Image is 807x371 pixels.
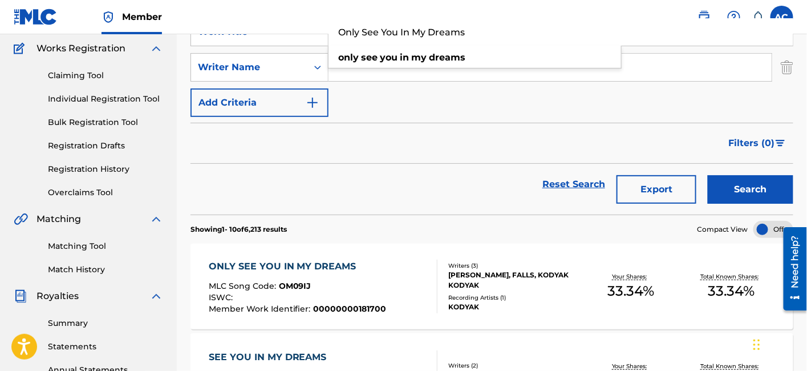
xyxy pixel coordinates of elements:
a: Reset Search [537,172,611,197]
strong: see [361,52,378,63]
img: help [727,10,741,24]
a: Public Search [693,6,716,29]
strong: only [338,52,359,63]
span: ISWC : [209,292,236,303]
strong: you [380,52,398,63]
p: Your Shares: [612,362,650,370]
p: Showing 1 - 10 of 6,213 results [190,224,287,235]
img: Works Registration [14,42,29,55]
button: Search [708,175,793,204]
div: Help [723,6,745,29]
a: Bulk Registration Tool [48,116,163,128]
span: 33.34 % [607,281,654,301]
a: Matching Tool [48,240,163,252]
div: Writers ( 2 ) [448,361,581,370]
a: ONLY SEE YOU IN MY DREAMSMLC Song Code:OM09IJISWC:Member Work Identifier:00000000181700Writers (3... [190,244,793,329]
span: Compact View [697,224,748,235]
span: 00000000181700 [314,304,387,314]
button: Export [617,175,696,204]
a: Individual Registration Tool [48,93,163,105]
a: Registration History [48,163,163,175]
img: expand [149,212,163,226]
div: User Menu [770,6,793,29]
p: Your Shares: [612,272,650,281]
button: Add Criteria [190,88,329,117]
span: Member [122,10,162,23]
img: Top Rightsholder [102,10,115,24]
div: Notifications [752,11,764,23]
iframe: Resource Center [775,223,807,315]
span: MLC Song Code : [209,281,279,291]
div: KODYAK [448,302,581,312]
img: 9d2ae6d4665cec9f34b9.svg [306,96,319,110]
span: OM09IJ [279,281,311,291]
strong: my [411,52,427,63]
strong: in [400,52,409,63]
a: Registration Drafts [48,140,163,152]
a: Match History [48,264,163,276]
span: Matching [37,212,81,226]
span: Filters ( 0 ) [729,136,775,150]
div: ONLY SEE YOU IN MY DREAMS [209,260,387,273]
div: Recording Artists ( 1 ) [448,293,581,302]
div: Drag [753,328,760,362]
img: MLC Logo [14,9,58,25]
img: Matching [14,212,28,226]
span: Works Registration [37,42,125,55]
a: Statements [48,341,163,353]
span: Member Work Identifier : [209,304,314,314]
p: Total Known Shares: [701,272,762,281]
img: filter [776,140,785,147]
span: Royalties [37,289,79,303]
a: Overclaims Tool [48,187,163,199]
div: Writers ( 3 ) [448,261,581,270]
img: search [697,10,711,24]
div: Writer Name [198,61,301,74]
strong: dreams [429,52,465,63]
a: Claiming Tool [48,70,163,82]
iframe: Chat Widget [750,316,807,371]
form: Search Form [190,18,793,215]
p: Total Known Shares: [701,362,762,370]
img: expand [149,42,163,55]
a: Summary [48,317,163,329]
button: Filters (0) [722,129,793,158]
div: [PERSON_NAME], FALLS, KODYAK KODYAK [448,270,581,291]
div: SEE YOU IN MY DREAMS [209,350,332,364]
img: Royalties [14,289,27,303]
img: Delete Criterion [781,53,793,82]
span: 33.34 % [708,281,755,301]
img: expand [149,289,163,303]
